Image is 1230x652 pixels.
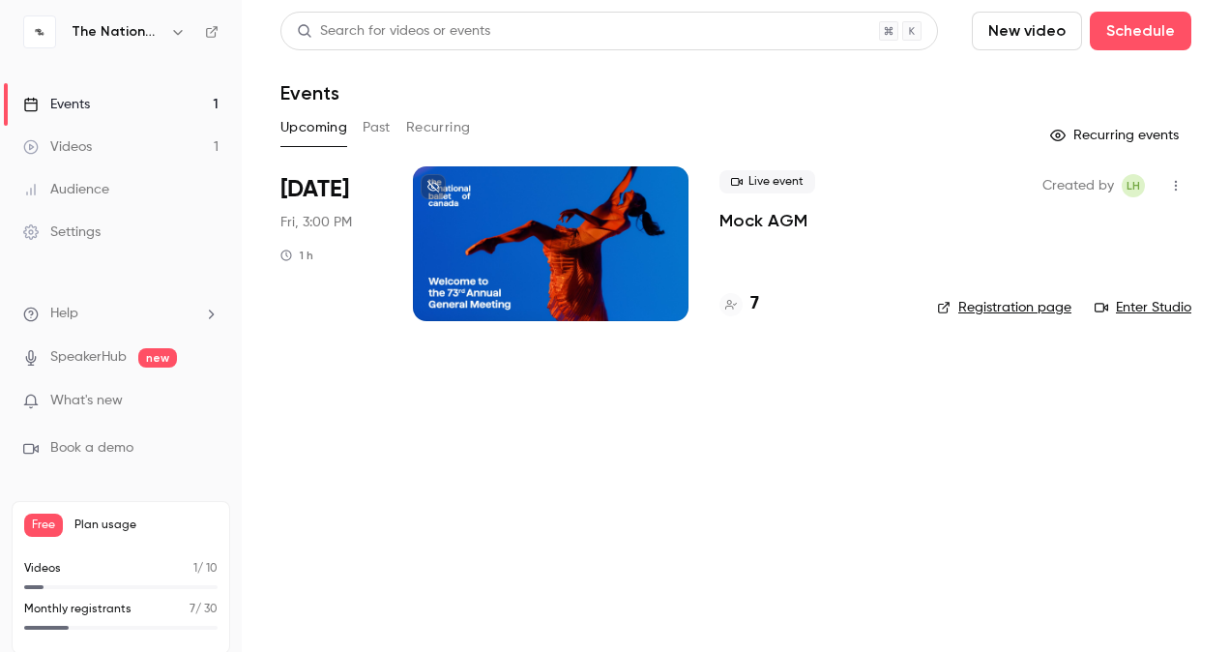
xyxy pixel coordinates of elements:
span: Fri, 3:00 PM [280,213,352,232]
span: What's new [50,391,123,411]
span: 1 [193,563,197,575]
div: Videos [23,137,92,157]
img: The National Ballet of Canada [24,16,55,47]
div: 1 h [280,248,313,263]
div: Settings [23,222,101,242]
p: / 10 [193,560,218,578]
span: Leah Heidenheim [1122,174,1145,197]
a: Enter Studio [1095,298,1191,317]
a: SpeakerHub [50,347,127,368]
h1: Events [280,81,339,104]
button: Schedule [1090,12,1191,50]
a: Registration page [937,298,1071,317]
h6: The National Ballet of Canada [72,22,162,42]
li: help-dropdown-opener [23,304,219,324]
button: Upcoming [280,112,347,143]
h4: 7 [750,291,759,317]
span: new [138,348,177,368]
p: Videos [24,560,61,578]
a: Mock AGM [719,209,807,232]
span: Help [50,304,78,324]
div: Audience [23,180,109,199]
div: Sep 19 Fri, 3:00 PM (America/Toronto) [280,166,382,321]
span: [DATE] [280,174,349,205]
span: Book a demo [50,438,133,459]
span: Free [24,514,63,537]
p: / 30 [190,601,218,618]
a: 7 [719,291,759,317]
button: New video [972,12,1082,50]
button: Recurring [406,112,471,143]
p: Monthly registrants [24,601,132,618]
div: Events [23,95,90,114]
span: Live event [719,170,815,193]
span: 7 [190,604,195,615]
span: Created by [1042,174,1114,197]
span: LH [1127,174,1140,197]
div: Search for videos or events [297,21,490,42]
button: Past [363,112,391,143]
button: Recurring events [1041,120,1191,151]
span: Plan usage [74,518,218,533]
